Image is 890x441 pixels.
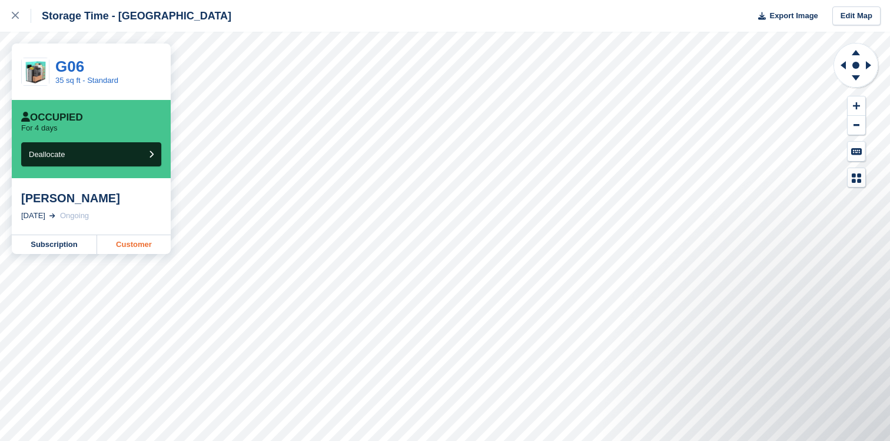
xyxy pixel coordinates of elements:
span: Deallocate [29,150,65,159]
button: Keyboard Shortcuts [848,142,865,161]
p: For 4 days [21,123,57,133]
div: [DATE] [21,210,45,222]
img: arrow-right-light-icn-cde0832a797a2874e46488d9cf13f60e5c3a73dbe684e267c42b8395dfbc2abf.svg [49,213,55,218]
a: G06 [55,58,84,75]
button: Export Image [751,6,818,26]
button: Map Legend [848,168,865,188]
button: Zoom Out [848,116,865,135]
button: Zoom In [848,96,865,116]
button: Deallocate [21,142,161,166]
span: Export Image [769,10,818,22]
div: [PERSON_NAME] [21,191,161,205]
div: Ongoing [60,210,89,222]
a: Subscription [12,235,97,254]
a: 35 sq ft - Standard [55,76,118,85]
img: 35ft.jpg [22,58,49,85]
div: Storage Time - [GEOGRAPHIC_DATA] [31,9,231,23]
a: Customer [97,235,171,254]
a: Edit Map [832,6,881,26]
div: Occupied [21,112,83,123]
